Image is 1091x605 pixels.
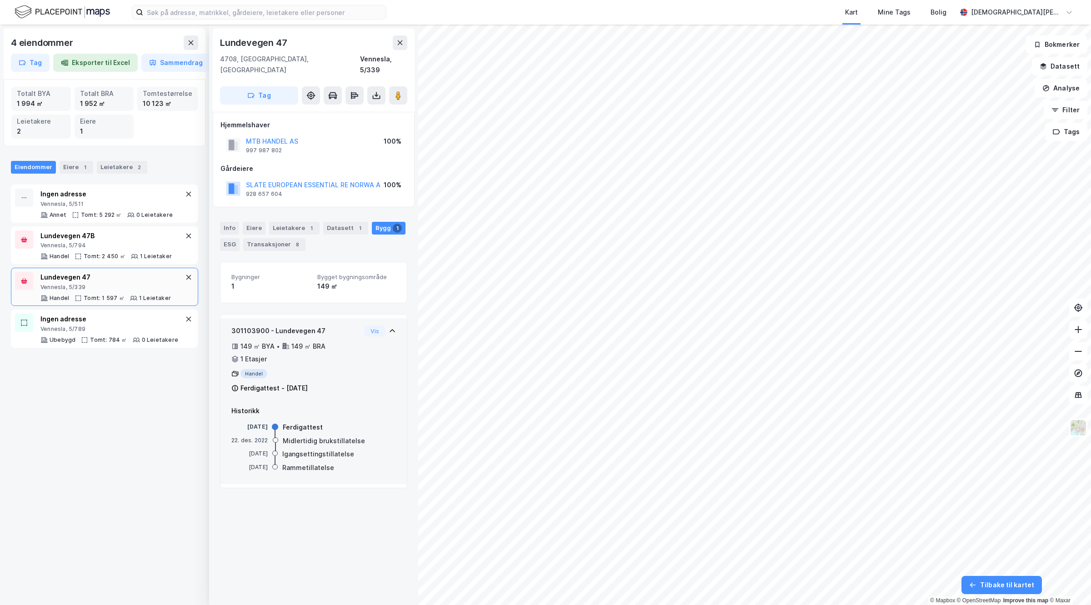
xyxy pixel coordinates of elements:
[243,238,305,251] div: Transaksjoner
[957,597,1001,604] a: OpenStreetMap
[80,99,129,109] div: 1 952 ㎡
[139,295,171,302] div: 1 Leietaker
[40,242,172,249] div: Vennesla, 5/794
[50,211,66,219] div: Annet
[17,116,65,126] div: Leietakere
[365,325,385,336] button: Vis
[220,222,239,235] div: Info
[393,224,402,233] div: 1
[231,463,268,471] div: [DATE]
[80,89,129,99] div: Totalt BRA
[231,281,310,292] div: 1
[384,136,401,147] div: 100%
[40,189,173,200] div: Ingen adresse
[81,211,122,219] div: Tomt: 5 292 ㎡
[60,161,93,174] div: Eiere
[240,383,308,394] div: Ferdigattest - [DATE]
[246,147,282,154] div: 997 987 802
[40,314,178,325] div: Ingen adresse
[291,341,325,352] div: 149 ㎡ BRA
[317,281,396,292] div: 149 ㎡
[17,99,65,109] div: 1 994 ㎡
[143,99,192,109] div: 10 123 ㎡
[878,7,911,18] div: Mine Tags
[220,238,240,251] div: ESG
[40,272,171,283] div: Lundevegen 47
[283,422,323,433] div: Ferdigattest
[80,126,129,136] div: 1
[220,54,360,75] div: 4708, [GEOGRAPHIC_DATA], [GEOGRAPHIC_DATA]
[40,325,178,333] div: Vennesla, 5/789
[240,341,275,352] div: 149 ㎡ BYA
[231,423,268,431] div: [DATE]
[80,116,129,126] div: Eiere
[84,253,125,260] div: Tomt: 2 450 ㎡
[282,449,354,460] div: Igangsettingstillatelse
[317,273,396,281] span: Bygget bygningsområde
[283,435,365,446] div: Midlertidig brukstillatelse
[50,253,69,260] div: Handel
[961,576,1042,594] button: Tilbake til kartet
[136,211,173,219] div: 0 Leietakere
[40,284,171,291] div: Vennesla, 5/339
[1070,419,1087,436] img: Z
[307,224,316,233] div: 1
[293,240,302,249] div: 8
[50,295,69,302] div: Handel
[1032,57,1087,75] button: Datasett
[40,200,173,208] div: Vennesla, 5/511
[231,273,310,281] span: Bygninger
[220,86,298,105] button: Tag
[84,295,125,302] div: Tomt: 1 597 ㎡
[384,180,401,190] div: 100%
[1003,597,1048,604] a: Improve this map
[1035,79,1087,97] button: Analyse
[231,405,396,416] div: Historikk
[143,5,386,19] input: Søk på adresse, matrikkel, gårdeiere, leietakere eller personer
[360,54,407,75] div: Vennesla, 5/339
[231,450,268,458] div: [DATE]
[231,325,361,336] div: 301103900 - Lundevegen 47
[220,163,407,174] div: Gårdeiere
[845,7,858,18] div: Kart
[141,54,210,72] button: Sammendrag
[282,462,334,473] div: Rammetillatelse
[11,161,56,174] div: Eiendommer
[355,224,365,233] div: 1
[90,336,127,344] div: Tomt: 784 ㎡
[1045,123,1087,141] button: Tags
[142,336,178,344] div: 0 Leietakere
[80,163,90,172] div: 1
[971,7,1062,18] div: [DEMOGRAPHIC_DATA][PERSON_NAME]
[930,597,955,604] a: Mapbox
[372,222,405,235] div: Bygg
[135,163,144,172] div: 2
[40,230,172,241] div: Lundevegen 47B
[240,354,267,365] div: 1 Etasjer
[220,120,407,130] div: Hjemmelshaver
[143,89,192,99] div: Tomtestørrelse
[220,35,289,50] div: Lundevegen 47
[231,436,268,445] div: 22. des. 2022
[1044,101,1087,119] button: Filter
[140,253,172,260] div: 1 Leietaker
[15,4,110,20] img: logo.f888ab2527a4732fd821a326f86c7f29.svg
[243,222,265,235] div: Eiere
[931,7,946,18] div: Bolig
[246,190,282,198] div: 928 657 604
[17,126,65,136] div: 2
[11,35,75,50] div: 4 eiendommer
[276,343,280,350] div: •
[1046,561,1091,605] iframe: Chat Widget
[53,54,138,72] button: Eksporter til Excel
[11,54,50,72] button: Tag
[97,161,147,174] div: Leietakere
[269,222,320,235] div: Leietakere
[17,89,65,99] div: Totalt BYA
[1026,35,1087,54] button: Bokmerker
[323,222,368,235] div: Datasett
[50,336,75,344] div: Ubebygd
